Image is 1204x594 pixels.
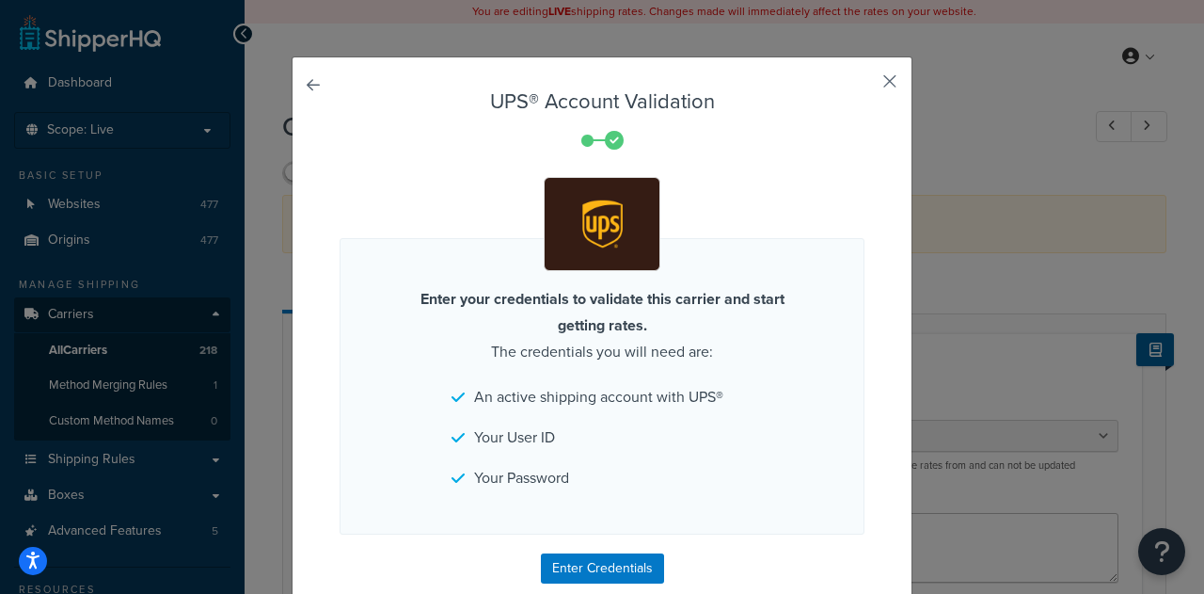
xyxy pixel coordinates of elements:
[451,425,752,451] li: Your User ID
[451,465,752,491] li: Your Password
[548,181,657,267] img: Roseville Toyota - UPS
[420,288,784,336] strong: Enter your credentials to validate this carrier and start getting rates.
[541,554,664,584] button: Enter Credentials
[451,384,752,410] li: An active shipping account with UPS®
[395,286,809,365] p: The credentials you will need are:
[340,90,864,113] h3: UPS® Account Validation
